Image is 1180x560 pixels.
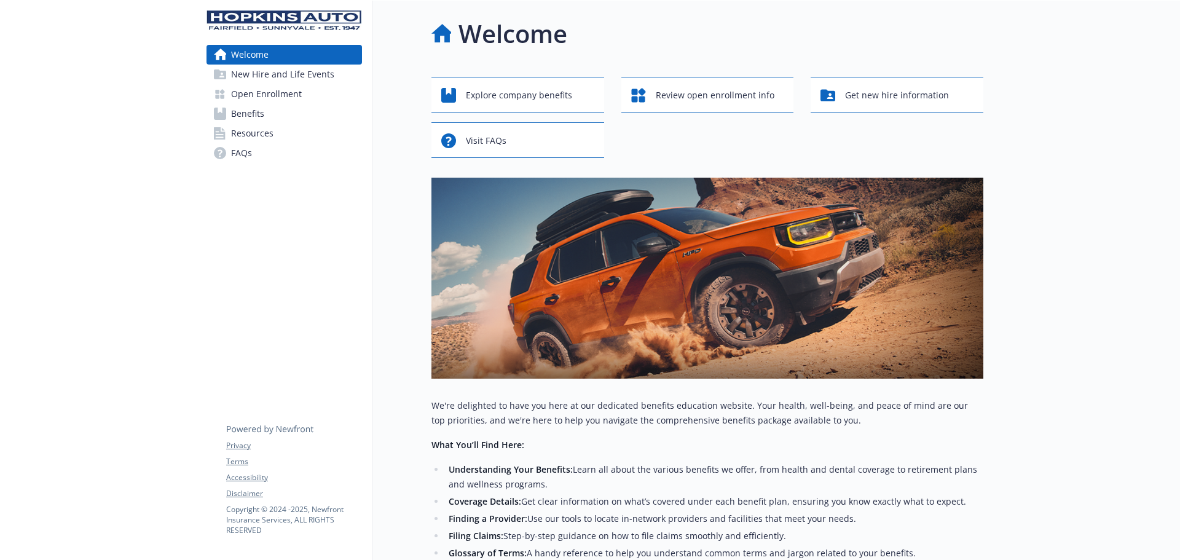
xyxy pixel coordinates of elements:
[466,84,572,107] span: Explore company benefits
[445,529,983,543] li: Step-by-step guidance on how to file claims smoothly and efficiently.
[226,504,361,535] p: Copyright © 2024 - 2025 , Newfront Insurance Services, ALL RIGHTS RESERVED
[621,77,794,112] button: Review open enrollment info
[466,129,506,152] span: Visit FAQs
[845,84,949,107] span: Get new hire information
[206,45,362,65] a: Welcome
[656,84,774,107] span: Review open enrollment info
[226,456,361,467] a: Terms
[206,143,362,163] a: FAQs
[231,84,302,104] span: Open Enrollment
[449,547,527,559] strong: Glossary of Terms:
[431,77,604,112] button: Explore company benefits
[811,77,983,112] button: Get new hire information
[226,440,361,451] a: Privacy
[449,530,503,542] strong: Filing Claims:
[431,398,983,428] p: We're delighted to have you here at our dedicated benefits education website. Your health, well-b...
[231,104,264,124] span: Benefits
[431,439,524,451] strong: What You’ll Find Here:
[449,513,527,524] strong: Finding a Provider:
[431,178,983,379] img: overview page banner
[231,65,334,84] span: New Hire and Life Events
[226,472,361,483] a: Accessibility
[449,495,521,507] strong: Coverage Details:
[445,511,983,526] li: Use our tools to locate in-network providers and facilities that meet your needs.
[226,488,361,499] a: Disclaimer
[445,494,983,509] li: Get clear information on what’s covered under each benefit plan, ensuring you know exactly what t...
[206,84,362,104] a: Open Enrollment
[206,104,362,124] a: Benefits
[231,45,269,65] span: Welcome
[431,122,604,158] button: Visit FAQs
[458,15,567,52] h1: Welcome
[231,143,252,163] span: FAQs
[206,124,362,143] a: Resources
[231,124,273,143] span: Resources
[206,65,362,84] a: New Hire and Life Events
[449,463,573,475] strong: Understanding Your Benefits:
[445,462,983,492] li: Learn all about the various benefits we offer, from health and dental coverage to retirement plan...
